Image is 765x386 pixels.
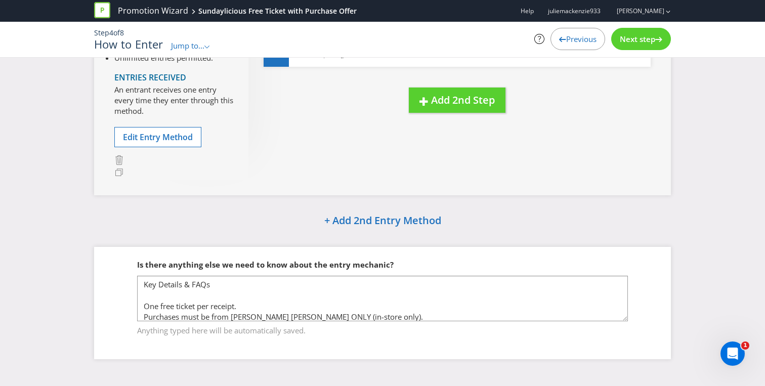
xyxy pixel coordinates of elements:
span: Previous [566,34,597,44]
span: 4 [109,28,113,37]
div: Sundaylicious Free Ticket with Purchase Offer [198,6,357,16]
button: + Add 2nd Entry Method [299,210,467,232]
textarea: Key Details & FAQs One free ticket per receipt. Purchases must be from [PERSON_NAME] [PERSON_NAME... [137,276,628,321]
iframe: Intercom live chat [720,341,745,366]
span: 1 [741,341,749,350]
span: Add 2nd Step [431,93,495,107]
span: Is there anything else we need to know about the entry mechanic? [137,260,394,270]
span: Anything typed here will be automatically saved. [137,322,628,336]
span: of [113,28,120,37]
button: Add 2nd Step [409,88,505,113]
span: juliemackenzie933 [548,7,601,15]
span: + Add 2nd Entry Method [324,213,441,227]
h4: Entries Received [114,73,233,82]
p: An entrant receives one entry every time they enter through this method. [114,84,233,117]
span: 8 [120,28,124,37]
span: Edit Entry Method [123,132,193,143]
a: Help [521,7,534,15]
a: Promotion Wizard [118,5,188,17]
span: Jump to... [171,40,204,51]
span: Next step [620,34,655,44]
span: Step [94,28,109,37]
button: Edit Entry Method [114,127,201,148]
h1: How to Enter [94,38,163,50]
a: [PERSON_NAME] [607,7,664,15]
